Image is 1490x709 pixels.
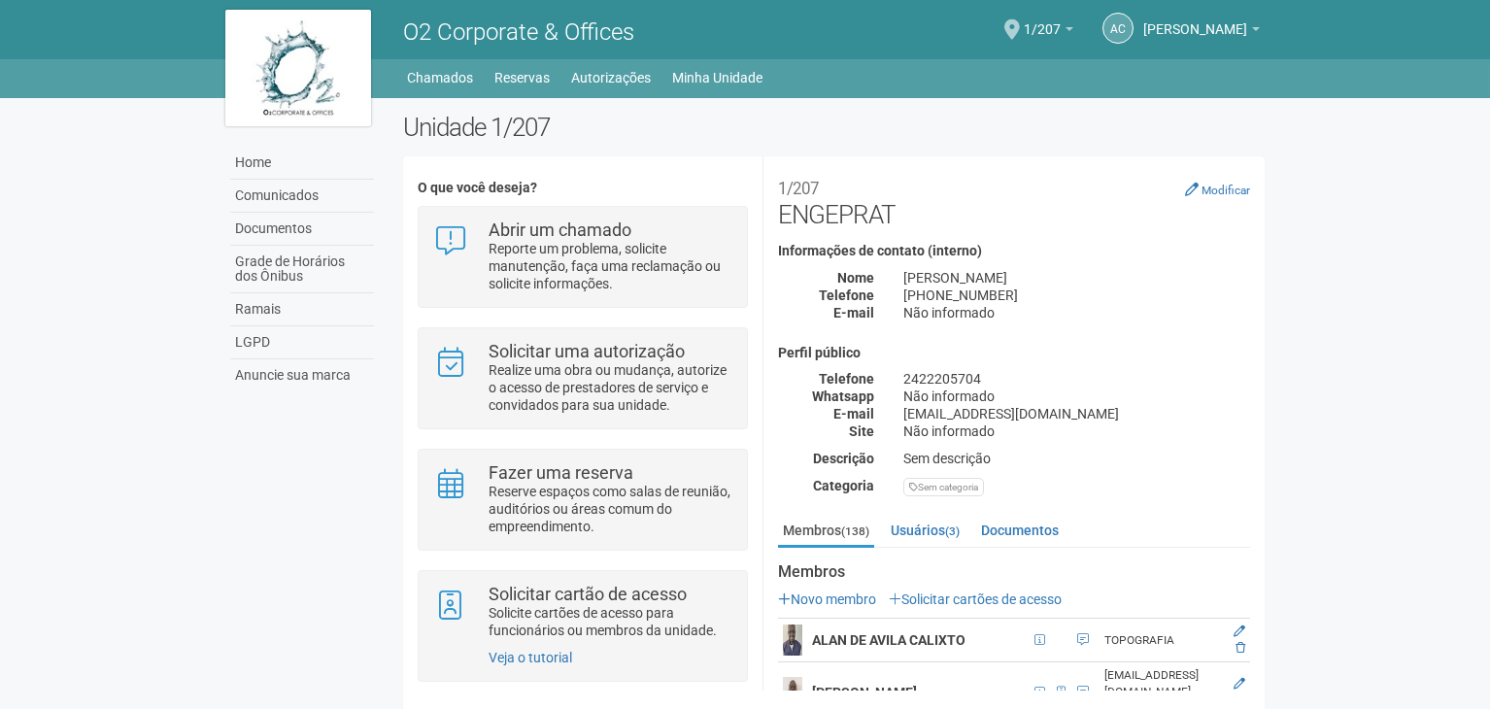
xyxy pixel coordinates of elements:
[778,516,874,548] a: Membros(138)
[489,462,633,483] strong: Fazer uma reserva
[889,422,1265,440] div: Não informado
[778,591,876,607] a: Novo membro
[403,113,1265,142] h2: Unidade 1/207
[813,451,874,466] strong: Descrição
[976,516,1064,545] a: Documentos
[230,293,374,326] a: Ramais
[837,270,874,286] strong: Nome
[230,180,374,213] a: Comunicados
[886,516,965,545] a: Usuários(3)
[230,213,374,246] a: Documentos
[230,326,374,359] a: LGPD
[778,563,1250,581] strong: Membros
[889,388,1265,405] div: Não informado
[1202,184,1250,197] small: Modificar
[418,181,747,195] h4: O que você deseja?
[1234,677,1245,691] a: Editar membro
[778,171,1250,229] h2: ENGEPRAT
[813,478,874,493] strong: Categoria
[225,10,371,126] img: logo.jpg
[1104,667,1224,700] div: [EMAIL_ADDRESS][DOMAIN_NAME]
[833,305,874,321] strong: E-mail
[489,341,685,361] strong: Solicitar uma autorização
[903,478,984,496] div: Sem categoria
[889,287,1265,304] div: [PHONE_NUMBER]
[489,584,687,604] strong: Solicitar cartão de acesso
[489,219,631,240] strong: Abrir um chamado
[489,604,732,639] p: Solicite cartões de acesso para funcionários ou membros da unidade.
[833,406,874,422] strong: E-mail
[778,346,1250,360] h4: Perfil público
[778,244,1250,258] h4: Informações de contato (interno)
[1024,24,1073,40] a: 1/207
[489,361,732,414] p: Realize uma obra ou mudança, autorize o acesso de prestadores de serviço e convidados para sua un...
[812,632,965,648] strong: ALAN DE AVILA CALIXTO
[230,246,374,293] a: Grade de Horários dos Ônibus
[1024,3,1061,37] span: 1/207
[433,343,731,414] a: Solicitar uma autorização Realize uma obra ou mudança, autorize o acesso de prestadores de serviç...
[494,64,550,91] a: Reservas
[1143,24,1260,40] a: [PERSON_NAME]
[672,64,762,91] a: Minha Unidade
[783,677,802,708] img: user.png
[230,359,374,391] a: Anuncie sua marca
[783,625,802,656] img: user.png
[489,483,732,535] p: Reserve espaços como salas de reunião, auditórios ou áreas comum do empreendimento.
[812,388,874,404] strong: Whatsapp
[433,221,731,292] a: Abrir um chamado Reporte um problema, solicite manutenção, faça uma reclamação ou solicite inform...
[841,524,869,538] small: (138)
[489,650,572,665] a: Veja o tutorial
[889,591,1062,607] a: Solicitar cartões de acesso
[433,464,731,535] a: Fazer uma reserva Reserve espaços como salas de reunião, auditórios ou áreas comum do empreendime...
[889,450,1265,467] div: Sem descrição
[1234,625,1245,638] a: Editar membro
[889,304,1265,321] div: Não informado
[1185,182,1250,197] a: Modificar
[778,179,819,198] small: 1/207
[889,370,1265,388] div: 2422205704
[889,269,1265,287] div: [PERSON_NAME]
[489,240,732,292] p: Reporte um problema, solicite manutenção, faça uma reclamação ou solicite informações.
[819,371,874,387] strong: Telefone
[1102,13,1134,44] a: AC
[230,147,374,180] a: Home
[1143,3,1247,37] span: Andréa Cunha
[849,423,874,439] strong: Site
[1236,641,1245,655] a: Excluir membro
[571,64,651,91] a: Autorizações
[403,18,634,46] span: O2 Corporate & Offices
[819,287,874,303] strong: Telefone
[1104,632,1224,649] div: TOPOGRAFIA
[433,586,731,639] a: Solicitar cartão de acesso Solicite cartões de acesso para funcionários ou membros da unidade.
[812,685,917,700] strong: [PERSON_NAME]
[945,524,960,538] small: (3)
[407,64,473,91] a: Chamados
[889,405,1265,422] div: [EMAIL_ADDRESS][DOMAIN_NAME]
